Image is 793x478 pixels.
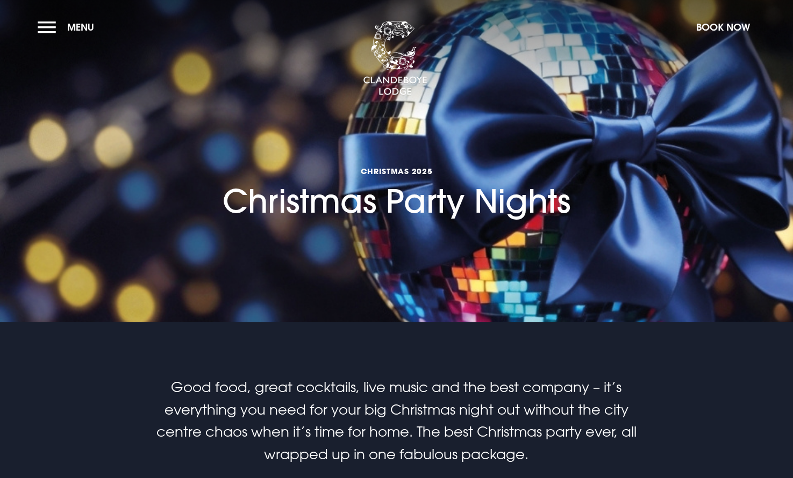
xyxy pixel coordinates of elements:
[363,21,427,96] img: Clandeboye Lodge
[691,16,755,39] button: Book Now
[223,166,570,176] span: Christmas 2025
[223,107,570,221] h1: Christmas Party Nights
[38,16,99,39] button: Menu
[140,376,652,465] p: Good food, great cocktails, live music and the best company – it’s everything you need for your b...
[67,21,94,33] span: Menu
